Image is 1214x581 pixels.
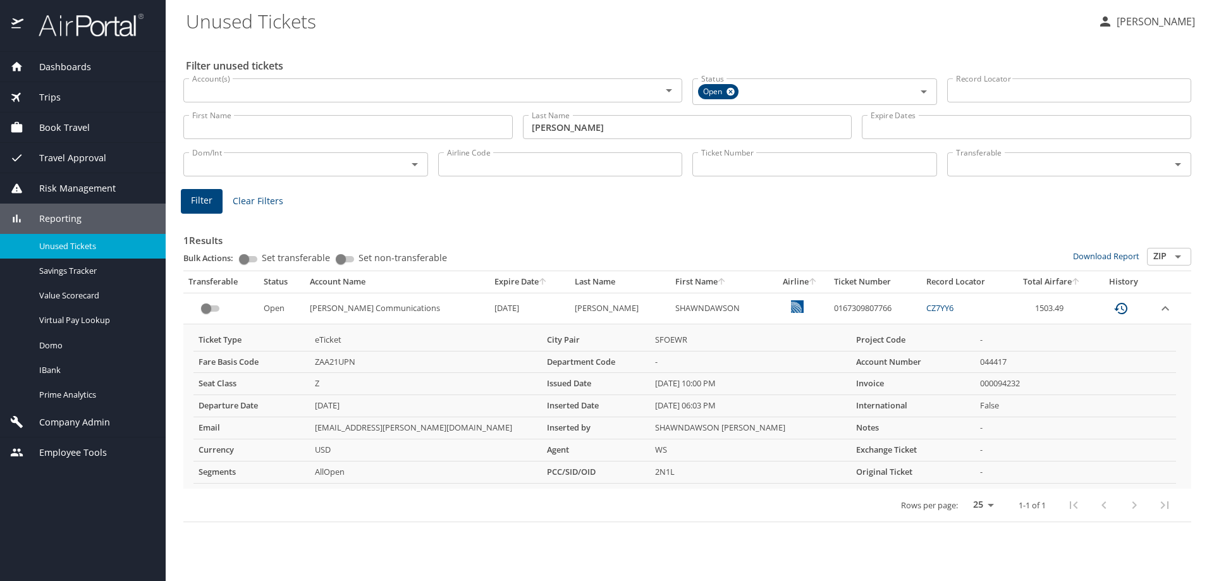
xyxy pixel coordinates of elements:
th: Inserted by [542,417,650,439]
th: Ticket Number [829,271,921,293]
button: Open [406,156,424,173]
img: United Airlines [791,300,804,313]
h1: Unused Tickets [186,1,1088,40]
td: 000094232 [975,373,1176,395]
th: Departure Date [193,395,310,417]
th: Department Code [542,351,650,373]
button: Filter [181,189,223,214]
button: sort [718,278,727,286]
p: Bulk Actions: [183,252,243,264]
td: Open [259,293,304,324]
td: - [975,462,1176,484]
td: Z [310,373,542,395]
a: CZ7YY6 [926,302,953,314]
button: Clear Filters [228,190,288,213]
td: - [650,351,851,373]
span: Virtual Pay Lookup [39,314,150,326]
table: custom pagination table [183,271,1191,522]
span: Clear Filters [233,193,283,209]
button: Open [1169,156,1187,173]
img: icon-airportal.png [11,13,25,37]
th: Account Number [851,351,975,373]
td: - [975,329,1176,351]
span: Set non-transferable [359,254,447,262]
th: City Pair [542,329,650,351]
td: [DATE] [489,293,570,324]
td: ZAA21UPN [310,351,542,373]
button: Open [660,82,678,99]
span: Set transferable [262,254,330,262]
table: more info about unused tickets [193,329,1176,484]
h2: Filter unused tickets [186,56,1194,76]
th: First Name [670,271,771,293]
td: [EMAIL_ADDRESS][PERSON_NAME][DOMAIN_NAME] [310,417,542,439]
th: Total Airfare [1009,271,1094,293]
td: SHAWNDAWSON [670,293,771,324]
th: Airline [771,271,828,293]
select: rows per page [963,496,998,515]
div: Transferable [188,276,254,288]
button: sort [809,278,818,286]
td: SFOEWR [650,329,851,351]
th: Currency [193,439,310,462]
span: Risk Management [23,181,116,195]
td: [DATE] 10:00 PM [650,373,851,395]
th: Segments [193,462,310,484]
span: Domo [39,339,150,352]
span: Book Travel [23,121,90,135]
span: Dashboards [23,60,91,74]
td: [PERSON_NAME] Communications [305,293,489,324]
th: History [1094,271,1153,293]
th: Record Locator [921,271,1009,293]
td: [PERSON_NAME] [570,293,670,324]
th: PCC/SID/OID [542,462,650,484]
span: Company Admin [23,415,110,429]
h3: 1 Results [183,226,1191,248]
button: sort [1072,278,1081,286]
td: 044417 [975,351,1176,373]
th: Seat Class [193,373,310,395]
th: Issued Date [542,373,650,395]
p: 1-1 of 1 [1019,501,1046,510]
td: USD [310,439,542,462]
button: sort [539,278,548,286]
th: Exchange Ticket [851,439,975,462]
th: International [851,395,975,417]
th: Notes [851,417,975,439]
td: AllOpen [310,462,542,484]
td: 0167309807766 [829,293,921,324]
span: Savings Tracker [39,265,150,277]
button: Open [915,83,933,101]
th: Original Ticket [851,462,975,484]
img: airportal-logo.png [25,13,144,37]
td: - [975,439,1176,462]
td: 1503.49 [1009,293,1094,324]
span: Filter [191,193,212,209]
p: [PERSON_NAME] [1113,14,1195,29]
th: Last Name [570,271,670,293]
th: Agent [542,439,650,462]
th: Status [259,271,304,293]
td: False [975,395,1176,417]
th: Invoice [851,373,975,395]
span: Value Scorecard [39,290,150,302]
th: Ticket Type [193,329,310,351]
th: Email [193,417,310,439]
a: Download Report [1073,250,1139,262]
td: [DATE] [310,395,542,417]
td: eTicket [310,329,542,351]
td: WS [650,439,851,462]
p: Rows per page: [901,501,958,510]
th: Expire Date [489,271,570,293]
td: [DATE] 06:03 PM [650,395,851,417]
span: IBank [39,364,150,376]
span: Prime Analytics [39,389,150,401]
span: Travel Approval [23,151,106,165]
th: Project Code [851,329,975,351]
span: Open [698,85,730,99]
div: Open [698,84,739,99]
th: Inserted Date [542,395,650,417]
span: Trips [23,90,61,104]
span: Unused Tickets [39,240,150,252]
th: Account Name [305,271,489,293]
